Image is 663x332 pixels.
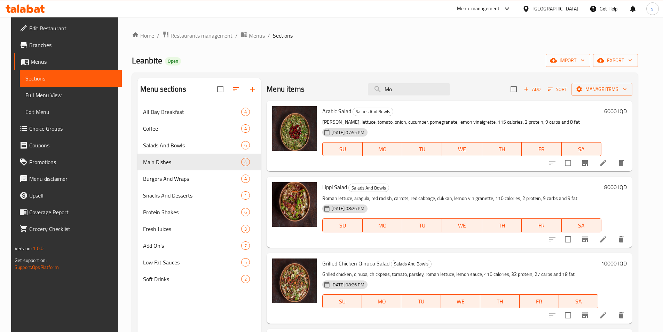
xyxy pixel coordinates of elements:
span: SU [325,296,359,307]
span: Add [523,85,542,93]
button: MO [363,218,402,232]
div: Salads And Bowls [353,108,393,116]
span: WE [445,221,479,231]
span: Leanbite [132,53,162,68]
span: Edit Menu [25,108,116,116]
span: SA [562,296,595,307]
span: Sort sections [228,81,244,98]
span: [DATE] 07:55 PM [329,129,367,136]
button: FR [522,142,561,156]
div: Snacks And Desserts [143,191,241,200]
a: Edit menu item [599,311,607,319]
span: Grocery Checklist [29,225,116,233]
span: Select to update [561,232,575,247]
div: All Day Breakfast4 [137,103,261,120]
div: items [241,275,250,283]
div: items [241,175,250,183]
span: Salads And Bowls [353,108,393,116]
div: Snacks And Desserts1 [137,187,261,204]
button: delete [613,307,630,324]
span: Get support on: [15,256,47,265]
nav: breadcrumb [132,31,638,40]
div: items [241,158,250,166]
div: Burgers And Wraps [143,175,241,183]
span: Add item [521,84,543,95]
li: / [157,31,159,40]
span: Sort [548,85,567,93]
span: TU [404,296,438,307]
span: Select all sections [213,82,228,96]
span: 3 [242,226,250,232]
span: MO [365,144,400,154]
a: Menu disclaimer [14,170,122,187]
span: Version: [15,244,32,253]
a: Choice Groups [14,120,122,137]
div: Protein Shakes6 [137,204,261,221]
div: items [241,191,250,200]
div: Salads And Bowls6 [137,137,261,154]
span: export [599,56,632,65]
a: Home [132,31,154,40]
span: TU [405,144,439,154]
span: 6 [242,209,250,216]
div: Protein Shakes [143,208,241,216]
nav: Menu sections [137,101,261,290]
button: SA [562,142,601,156]
span: Coupons [29,141,116,149]
span: FR [522,296,556,307]
button: Branch-specific-item [577,155,593,171]
span: SU [325,144,360,154]
div: [GEOGRAPHIC_DATA] [532,5,578,13]
span: Full Menu View [25,91,116,99]
span: s [651,5,654,13]
span: TH [485,144,519,154]
span: Select to update [561,308,575,323]
a: Coupons [14,137,122,154]
a: Menus [240,31,265,40]
span: Coffee [143,124,241,133]
div: Menu-management [457,5,500,13]
a: Edit menu item [599,235,607,244]
button: MO [363,142,402,156]
span: MO [365,296,398,307]
button: FR [520,294,559,308]
button: Branch-specific-item [577,307,593,324]
a: Grocery Checklist [14,221,122,237]
a: Upsell [14,187,122,204]
span: WE [445,144,479,154]
button: SA [559,294,598,308]
span: SA [565,221,599,231]
p: [PERSON_NAME], lettuce, tomato, onion, cucumber, pomegranate, lemon vinaigrette, 115 calories, 2 ... [322,118,601,126]
a: Restaurants management [162,31,232,40]
span: Fresh Juices [143,225,241,233]
span: 4 [242,109,250,115]
button: Add [521,84,543,95]
span: [DATE] 08:26 PM [329,205,367,212]
a: Coverage Report [14,204,122,221]
span: Branches [29,41,116,49]
span: Salads And Bowls [349,184,389,192]
button: Manage items [571,83,632,96]
h2: Menu items [267,84,305,94]
span: Sections [273,31,293,40]
div: items [241,225,250,233]
div: Add On's7 [137,237,261,254]
div: Fresh Juices3 [137,221,261,237]
a: Sections [20,70,122,87]
span: FR [524,144,559,154]
span: 4 [242,159,250,165]
span: 4 [242,176,250,182]
div: items [241,108,250,116]
span: Manage items [577,85,627,94]
button: TH [482,142,522,156]
span: SU [325,221,360,231]
span: Sections [25,74,116,83]
span: Sort items [543,84,571,95]
a: Promotions [14,154,122,170]
div: items [241,258,250,267]
button: MO [362,294,401,308]
span: Arabic Salad [322,106,351,116]
div: Main Dishes4 [137,154,261,170]
div: Main Dishes [143,158,241,166]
